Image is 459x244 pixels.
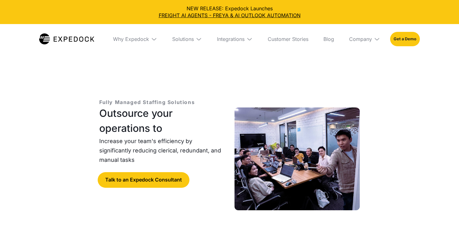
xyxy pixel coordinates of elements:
[172,36,194,42] div: Solutions
[5,5,454,19] div: NEW RELEASE: Expedock Launches
[217,36,245,42] div: Integrations
[212,24,258,54] div: Integrations
[99,106,224,136] h1: Outsource your operations to
[344,24,385,54] div: Company
[5,12,454,19] a: FREIGHT AI AGENTS - FREYA & AI OUTLOOK AUTOMATION
[99,98,195,106] p: Fully Managed Staffing Solutions
[113,36,149,42] div: Why Expedock
[349,36,372,42] div: Company
[263,24,313,54] a: Customer Stories
[318,24,339,54] a: Blog
[108,24,162,54] div: Why Expedock
[99,137,224,165] p: Increase your team's efficiency by significantly reducing clerical, redundant, and manual tasks
[167,24,207,54] div: Solutions
[390,32,420,46] a: Get a Demo
[98,172,189,188] a: Talk to an Expedock Consultant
